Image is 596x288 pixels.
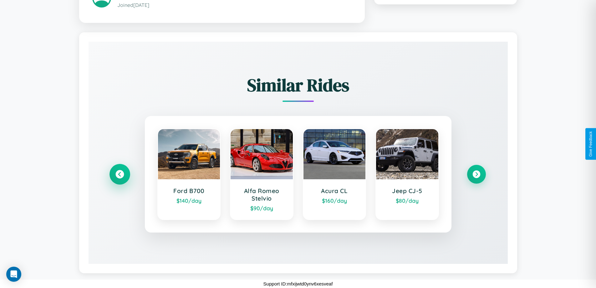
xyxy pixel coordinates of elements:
div: Open Intercom Messenger [6,267,21,282]
div: Give Feedback [588,131,593,157]
h3: Ford B700 [164,187,214,195]
a: Acura CL$160/day [303,128,366,220]
a: Alfa Romeo Stelvio$90/day [230,128,293,220]
div: $ 80 /day [382,197,432,204]
a: Jeep CJ-5$80/day [375,128,439,220]
h3: Acura CL [310,187,359,195]
p: Support ID: mfxijwtd0ynv6xesveaf [263,280,333,288]
h3: Jeep CJ-5 [382,187,432,195]
div: $ 160 /day [310,197,359,204]
a: Ford B700$140/day [157,128,221,220]
p: Joined [DATE] [117,1,352,10]
h3: Alfa Romeo Stelvio [237,187,287,202]
div: $ 90 /day [237,205,287,212]
h2: Similar Rides [110,73,486,97]
div: $ 140 /day [164,197,214,204]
